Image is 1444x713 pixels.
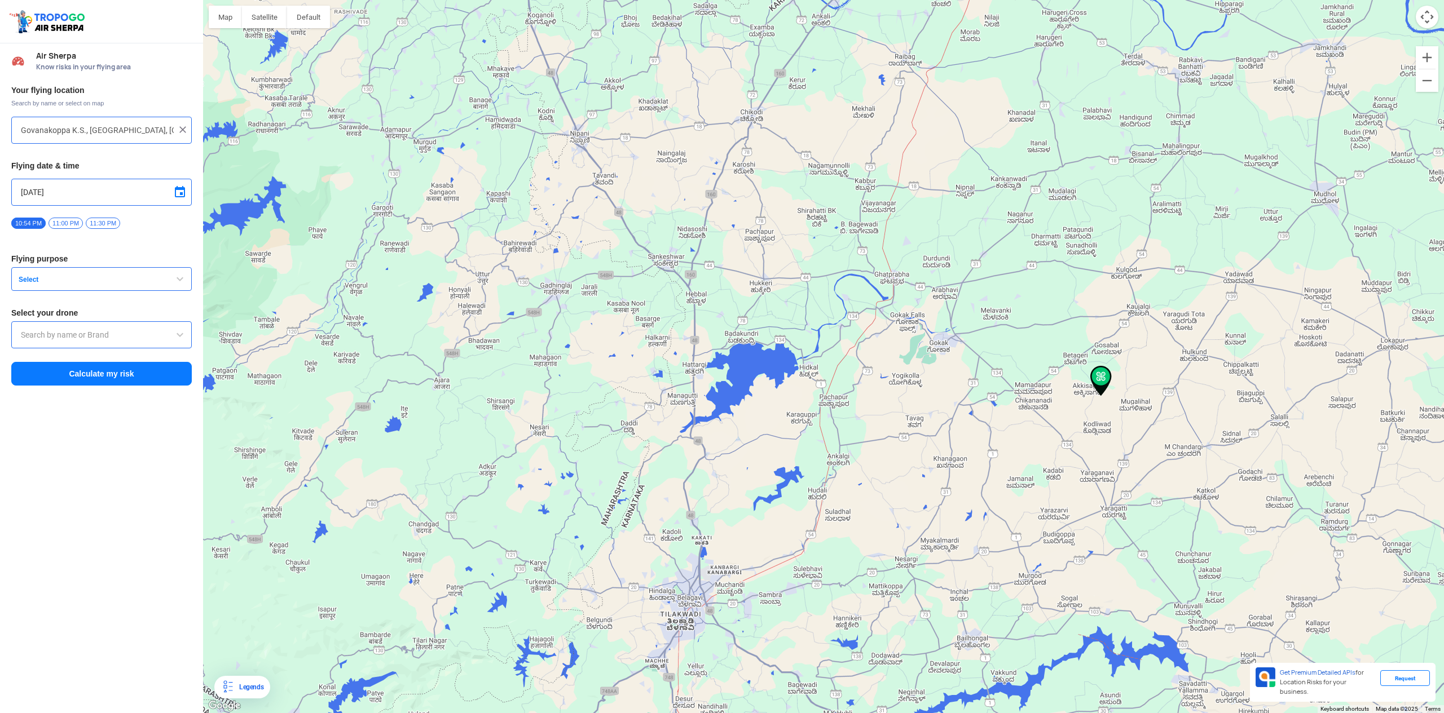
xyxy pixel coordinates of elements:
button: Calculate my risk [11,362,192,386]
img: Google [206,698,243,713]
span: Know risks in your flying area [36,63,192,72]
span: Select [14,275,155,284]
span: 10:54 PM [11,218,46,229]
img: ic_close.png [177,124,188,135]
h3: Select your drone [11,309,192,317]
button: Zoom in [1416,46,1438,69]
a: Terms [1425,706,1441,712]
button: Show satellite imagery [242,6,287,28]
h3: Flying date & time [11,162,192,170]
img: ic_tgdronemaps.svg [8,8,89,34]
div: for Location Risks for your business. [1275,667,1380,697]
div: Legends [235,680,263,694]
button: Select [11,267,192,291]
button: Map camera controls [1416,6,1438,28]
span: 11:00 PM [49,218,83,229]
span: Get Premium Detailed APIs [1280,668,1355,676]
div: Request [1380,670,1430,686]
h3: Your flying location [11,86,192,94]
span: Map data ©2025 [1376,706,1418,712]
a: Open this area in Google Maps (opens a new window) [206,698,243,713]
span: 11:30 PM [86,218,120,229]
input: Search your flying location [21,123,174,137]
img: Risk Scores [11,54,25,68]
span: Air Sherpa [36,51,192,60]
button: Show street map [209,6,242,28]
span: Search by name or select on map [11,99,192,108]
button: Keyboard shortcuts [1320,705,1369,713]
h3: Flying purpose [11,255,192,263]
img: Legends [221,680,235,694]
input: Search by name or Brand [21,328,182,342]
img: Premium APIs [1256,667,1275,687]
button: Zoom out [1416,69,1438,92]
input: Select Date [21,185,182,199]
